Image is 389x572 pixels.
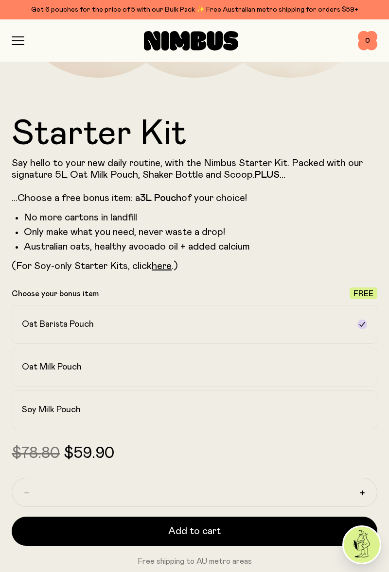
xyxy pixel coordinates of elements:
[12,260,377,272] p: (For Soy-only Starter Kits, click .)
[358,31,377,50] button: 0
[12,4,377,16] div: Get 6 pouches for the price of 5 with our Bulk Pack ✨ Free Australian metro shipping for orders $59+
[12,289,99,299] p: Choose your bonus item
[140,193,152,203] strong: 3L
[255,170,280,180] strong: PLUS
[22,404,81,416] h2: Soy Milk Pouch
[24,241,377,252] li: Australian oats, healthy avocado oil + added calcium
[12,117,377,151] h1: Starter Kit
[12,157,377,204] p: Say hello to your new daily routine, with the Nimbus Starter Kit. Packed with our signature 5L Oa...
[24,226,377,238] li: Only make what you need, never waste a drop!
[22,361,82,373] h2: Oat Milk Pouch
[12,517,377,546] button: Add to cart
[64,446,114,461] span: $59.90
[24,212,377,223] li: No more cartons in landfill
[168,524,221,538] span: Add to cart
[354,290,373,298] span: Free
[22,319,94,330] h2: Oat Barista Pouch
[344,527,380,563] img: agent
[154,193,181,203] strong: Pouch
[12,555,377,567] p: Free shipping to AU metro areas
[152,261,172,271] a: here
[12,446,60,461] span: $78.80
